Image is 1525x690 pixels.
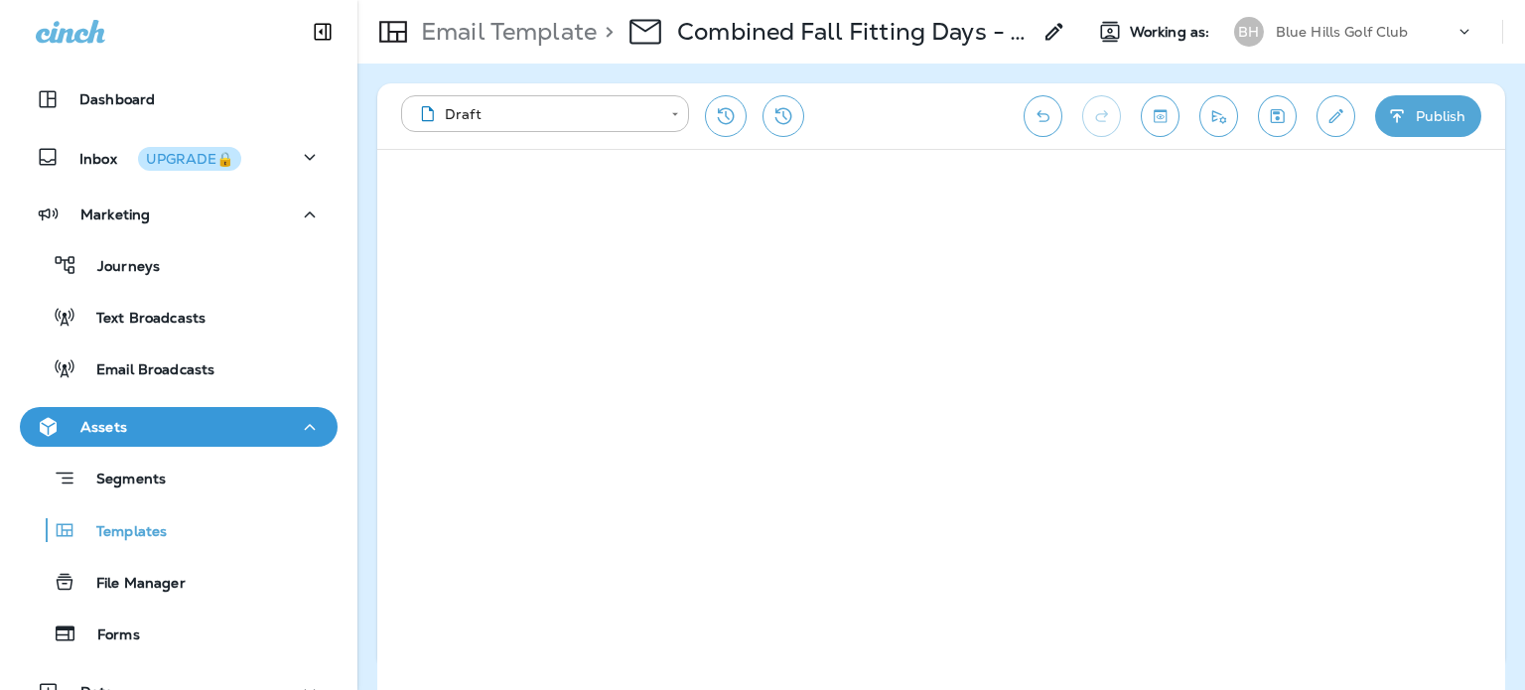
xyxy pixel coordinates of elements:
button: Restore from previous version [705,95,747,137]
p: Blue Hills Golf Club [1276,24,1409,40]
button: Save [1258,95,1297,137]
div: Combined Fall Fitting Days - August/September 2025 [677,17,1031,47]
button: Marketing [20,195,338,234]
button: InboxUPGRADE🔒 [20,137,338,177]
button: Segments [20,457,338,499]
button: UPGRADE🔒 [138,147,241,171]
button: Text Broadcasts [20,296,338,338]
p: Email Broadcasts [76,361,214,380]
div: BH [1234,17,1264,47]
p: Segments [76,471,166,490]
p: Dashboard [79,91,155,107]
button: Templates [20,509,338,551]
p: Assets [80,419,127,435]
p: Combined Fall Fitting Days - August/[DATE] [677,17,1031,47]
button: Publish [1375,95,1481,137]
button: Edit details [1317,95,1355,137]
div: UPGRADE🔒 [146,152,233,166]
button: View Changelog [762,95,804,137]
button: File Manager [20,561,338,603]
button: Toggle preview [1141,95,1179,137]
p: Inbox [79,147,241,168]
span: Working as: [1130,24,1214,41]
button: Undo [1024,95,1062,137]
button: Email Broadcasts [20,347,338,389]
p: Text Broadcasts [76,310,206,329]
div: Draft [415,104,657,124]
button: Collapse Sidebar [295,12,350,52]
button: Dashboard [20,79,338,119]
button: Journeys [20,244,338,286]
p: > [597,17,614,47]
p: Marketing [80,207,150,222]
p: Journeys [77,258,160,277]
p: Forms [77,626,140,645]
p: Templates [76,523,167,542]
button: Send test email [1199,95,1238,137]
button: Forms [20,613,338,654]
button: Assets [20,407,338,447]
p: Email Template [413,17,597,47]
p: File Manager [76,575,186,594]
